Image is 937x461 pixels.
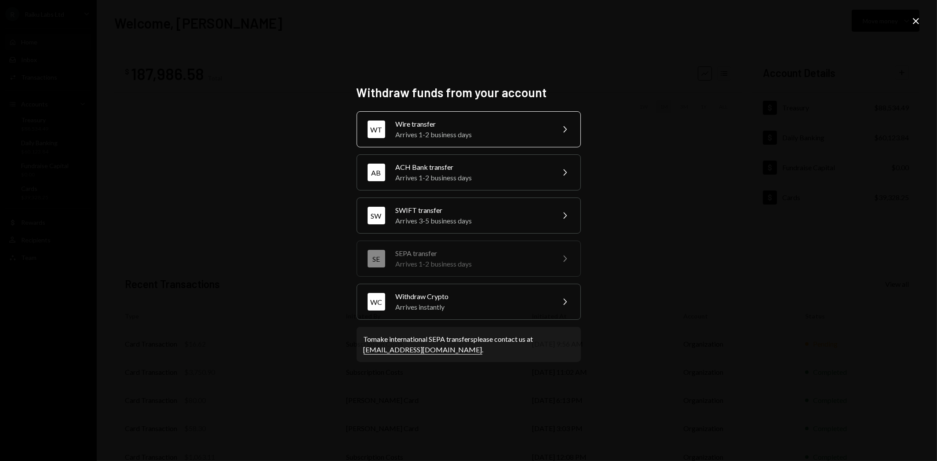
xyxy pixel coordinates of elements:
div: Arrives 1-2 business days [396,259,549,269]
div: Withdraw Crypto [396,291,549,302]
div: AB [368,164,385,181]
div: SEPA transfer [396,248,549,259]
div: Arrives instantly [396,302,549,312]
button: WCWithdraw CryptoArrives instantly [357,284,581,320]
div: WC [368,293,385,311]
div: SE [368,250,385,267]
div: Arrives 1-2 business days [396,129,549,140]
a: [EMAIL_ADDRESS][DOMAIN_NAME] [364,345,482,355]
h2: Withdraw funds from your account [357,84,581,101]
div: WT [368,121,385,138]
button: SWSWIFT transferArrives 3-5 business days [357,198,581,234]
button: SESEPA transferArrives 1-2 business days [357,241,581,277]
div: SW [368,207,385,224]
div: Arrives 3-5 business days [396,216,549,226]
button: WTWire transferArrives 1-2 business days [357,111,581,147]
div: To make international SEPA transfers please contact us at . [364,334,574,355]
div: ACH Bank transfer [396,162,549,172]
button: ABACH Bank transferArrives 1-2 business days [357,154,581,190]
div: Wire transfer [396,119,549,129]
div: Arrives 1-2 business days [396,172,549,183]
div: SWIFT transfer [396,205,549,216]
